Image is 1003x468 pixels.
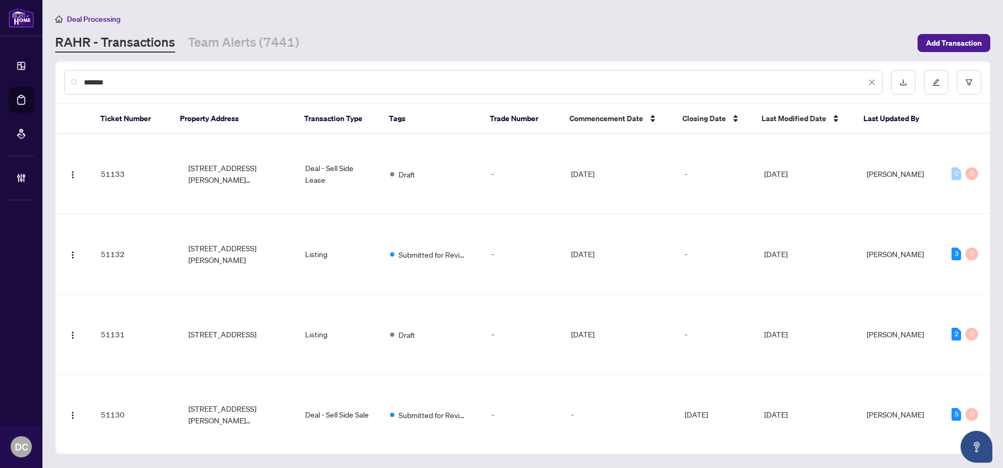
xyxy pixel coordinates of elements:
span: [DATE] [764,329,788,339]
th: Commencement Date [561,104,674,134]
td: Listing [297,214,382,294]
button: Open asap [961,431,992,463]
button: Logo [64,245,81,262]
td: 51133 [92,134,172,214]
td: [PERSON_NAME] [858,375,944,455]
td: [DATE] [563,134,676,214]
div: 0 [952,167,961,180]
td: - [483,294,563,375]
img: Logo [68,251,77,259]
button: Logo [64,165,81,182]
img: Logo [68,331,77,339]
span: Add Transaction [926,35,982,52]
span: filter [965,79,973,86]
td: - [676,134,756,214]
div: 0 [965,408,978,421]
th: Closing Date [674,104,753,134]
div: 0 [965,167,978,180]
td: Deal - Sell Side Sale [297,375,382,455]
td: - [676,294,756,375]
span: Draft [399,168,415,180]
th: Property Address [171,104,296,134]
span: edit [932,79,940,86]
button: Add Transaction [918,34,990,52]
td: - [483,134,563,214]
div: 5 [952,408,961,421]
td: - [676,214,756,294]
button: edit [924,70,948,95]
div: 0 [965,248,978,260]
th: Trade Number [481,104,560,134]
th: Transaction Type [296,104,381,134]
th: Tags [381,104,481,134]
span: download [900,79,907,86]
span: Submitted for Review [399,249,468,260]
span: Commencement Date [569,113,643,124]
span: [DATE] [764,410,788,419]
img: logo [8,8,34,28]
div: 0 [965,328,978,341]
td: - [483,375,563,455]
span: DC [15,439,28,454]
span: [STREET_ADDRESS] [188,328,256,340]
td: [PERSON_NAME] [858,134,944,214]
span: Deal Processing [67,14,120,24]
td: [PERSON_NAME] [858,214,944,294]
button: Logo [64,406,81,423]
img: Logo [68,411,77,420]
th: Ticket Number [92,104,171,134]
img: Logo [68,171,77,179]
a: RAHR - Transactions [55,33,175,53]
span: [STREET_ADDRESS][PERSON_NAME][PERSON_NAME] [188,403,288,426]
span: [STREET_ADDRESS][PERSON_NAME][PERSON_NAME] [188,162,288,185]
span: close [868,79,876,86]
span: Last Modified Date [762,113,826,124]
td: 51132 [92,214,172,294]
span: [STREET_ADDRESS][PERSON_NAME] [188,242,288,266]
a: Team Alerts (7441) [188,33,299,53]
span: home [55,15,63,23]
td: 51131 [92,294,172,375]
td: - [563,375,676,455]
span: [DATE] [764,249,788,259]
button: download [891,70,915,95]
button: filter [957,70,981,95]
span: Closing Date [682,113,726,124]
td: 51130 [92,375,172,455]
td: [DATE] [563,294,676,375]
div: 3 [952,248,961,260]
button: Logo [64,326,81,343]
td: Listing [297,294,382,375]
th: Last Updated By [855,104,940,134]
span: [DATE] [764,169,788,178]
td: - [483,214,563,294]
span: Submitted for Review [399,409,468,421]
div: 2 [952,328,961,341]
td: [DATE] [563,214,676,294]
span: Draft [399,329,415,341]
th: Last Modified Date [753,104,855,134]
td: Deal - Sell Side Lease [297,134,382,214]
td: [DATE] [676,375,756,455]
td: [PERSON_NAME] [858,294,944,375]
